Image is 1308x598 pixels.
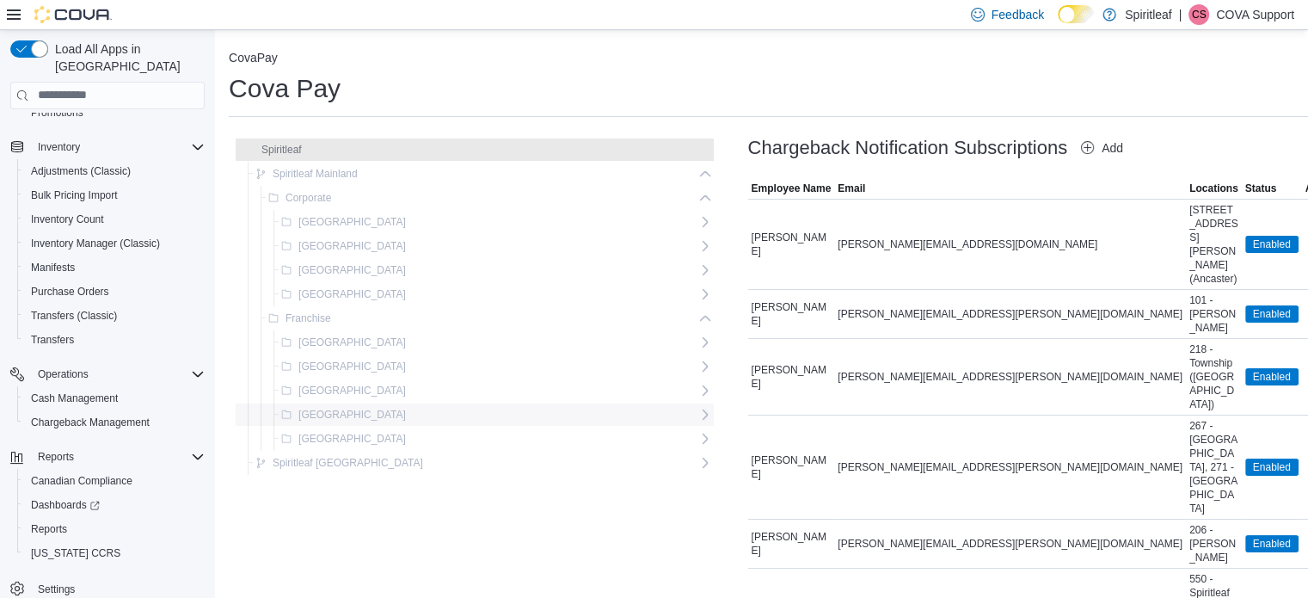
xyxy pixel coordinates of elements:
[24,305,205,326] span: Transfers (Classic)
[752,530,832,558] span: [PERSON_NAME]
[298,263,406,277] span: [GEOGRAPHIC_DATA]
[274,284,413,305] button: [GEOGRAPHIC_DATA]
[17,469,212,493] button: Canadian Compliance
[752,453,832,481] span: [PERSON_NAME]
[1189,182,1238,195] span: Locations
[1186,520,1242,568] div: 206 - [PERSON_NAME]
[274,260,413,281] button: [GEOGRAPHIC_DATA]
[24,543,205,564] span: Washington CCRS
[24,471,139,491] a: Canadian Compliance
[17,159,212,183] button: Adjustments (Classic)
[17,256,212,280] button: Manifests
[24,233,205,254] span: Inventory Manager (Classic)
[24,471,205,491] span: Canadian Compliance
[24,543,127,564] a: [US_STATE] CCRS
[298,287,406,301] span: [GEOGRAPHIC_DATA]
[274,236,413,256] button: [GEOGRAPHIC_DATA]
[261,308,338,329] button: Franchise
[1253,459,1291,475] span: Enabled
[17,328,212,352] button: Transfers
[1058,23,1059,24] span: Dark Mode
[31,364,205,385] span: Operations
[31,261,75,274] span: Manifests
[1245,236,1299,253] span: Enabled
[838,237,1097,251] span: [PERSON_NAME][EMAIL_ADDRESS][DOMAIN_NAME]
[24,209,111,230] a: Inventory Count
[274,428,413,449] button: [GEOGRAPHIC_DATA]
[38,140,80,154] span: Inventory
[838,370,1182,384] span: [PERSON_NAME][EMAIL_ADDRESS][PERSON_NAME][DOMAIN_NAME]
[24,412,157,433] a: Chargeback Management
[24,519,205,539] span: Reports
[298,336,406,349] span: [GEOGRAPHIC_DATA]
[838,537,1182,551] span: [PERSON_NAME][EMAIL_ADDRESS][PERSON_NAME][DOMAIN_NAME]
[298,432,406,446] span: [GEOGRAPHIC_DATA]
[1102,141,1123,155] span: Add
[31,106,83,120] span: Promotions
[17,493,212,517] a: Dashboards
[298,215,406,229] span: [GEOGRAPHIC_DATA]
[48,40,205,75] span: Load All Apps in [GEOGRAPHIC_DATA]
[286,191,331,205] span: Corporate
[17,304,212,328] button: Transfers (Classic)
[1186,290,1242,338] div: 101 - [PERSON_NAME]
[24,161,205,182] span: Adjustments (Classic)
[17,541,212,565] button: [US_STATE] CCRS
[1245,535,1299,552] span: Enabled
[31,333,74,347] span: Transfers
[24,412,205,433] span: Chargeback Management
[1192,4,1207,25] span: CS
[298,384,406,398] span: [GEOGRAPHIC_DATA]
[31,546,120,560] span: [US_STATE] CCRS
[24,185,205,206] span: Bulk Pricing Import
[24,161,138,182] a: Adjustments (Classic)
[1245,459,1299,476] span: Enabled
[1245,182,1277,195] span: Status
[31,391,118,405] span: Cash Management
[24,102,205,123] span: Promotions
[24,185,125,206] a: Bulk Pricing Import
[31,522,67,536] span: Reports
[1125,4,1171,25] p: Spiritleaf
[31,309,117,323] span: Transfers (Classic)
[3,445,212,469] button: Reports
[298,239,406,253] span: [GEOGRAPHIC_DATA]
[24,519,74,539] a: Reports
[17,410,212,435] button: Chargeback Management
[24,305,124,326] a: Transfers (Classic)
[24,281,205,302] span: Purchase Orders
[229,71,341,106] h1: Cova Pay
[274,212,413,232] button: [GEOGRAPHIC_DATA]
[273,456,423,470] span: Spiritleaf [GEOGRAPHIC_DATA]
[24,388,125,409] a: Cash Management
[24,495,205,515] span: Dashboards
[838,460,1182,474] span: [PERSON_NAME][EMAIL_ADDRESS][PERSON_NAME][DOMAIN_NAME]
[752,363,832,391] span: [PERSON_NAME]
[38,583,75,596] span: Settings
[31,188,118,202] span: Bulk Pricing Import
[24,257,82,278] a: Manifests
[274,332,413,353] button: [GEOGRAPHIC_DATA]
[1179,4,1182,25] p: |
[24,388,205,409] span: Cash Management
[31,416,150,429] span: Chargeback Management
[24,330,81,350] a: Transfers
[31,474,132,488] span: Canadian Compliance
[286,311,331,325] span: Franchise
[3,135,212,159] button: Inventory
[274,380,413,401] button: [GEOGRAPHIC_DATA]
[249,163,365,184] button: Spiritleaf Mainland
[31,447,81,467] button: Reports
[31,213,104,226] span: Inventory Count
[1253,237,1291,252] span: Enabled
[752,231,832,258] span: [PERSON_NAME]
[31,137,87,157] button: Inventory
[24,102,90,123] a: Promotions
[298,360,406,373] span: [GEOGRAPHIC_DATA]
[31,285,109,299] span: Purchase Orders
[748,138,1067,158] h3: Chargeback Notification Subscriptions
[229,51,278,65] button: CovaPay
[1253,369,1291,385] span: Enabled
[1058,5,1094,23] input: Dark Mode
[298,408,406,422] span: [GEOGRAPHIC_DATA]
